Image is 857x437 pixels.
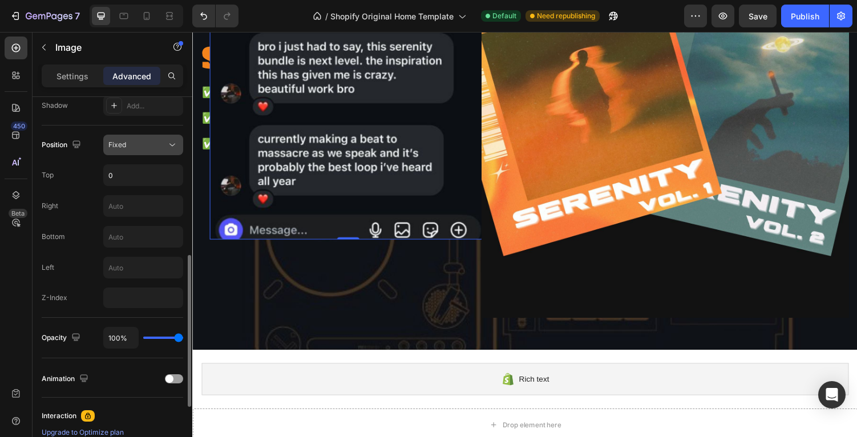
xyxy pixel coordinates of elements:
input: Auto [104,165,183,185]
span: Rich text [336,351,367,365]
div: Interaction [42,411,76,421]
div: Opacity [42,330,83,346]
span: Fixed [108,140,126,149]
div: Position [42,137,83,153]
div: Drop element here [319,400,379,410]
p: Image [55,41,152,54]
div: 450 [11,122,27,131]
p: Settings [56,70,88,82]
div: Top [42,170,54,180]
span: Default [492,11,516,21]
iframe: Design area [192,32,857,437]
button: Fixed [103,135,183,155]
span: Need republishing [537,11,595,21]
input: Auto [104,327,138,348]
div: Bottom [42,232,65,242]
input: Auto [104,196,183,216]
div: Add... [127,101,180,111]
span: Shopify Original Home Template [330,10,454,22]
div: Shadow [42,100,68,111]
div: Left [42,262,54,273]
p: 7 [75,9,80,23]
span: / [325,10,328,22]
button: Publish [781,5,829,27]
span: Save [749,11,767,21]
div: Publish [791,10,819,22]
p: Advanced [112,70,151,82]
div: Right [42,201,58,211]
button: Save [739,5,777,27]
input: Auto [104,226,183,247]
input: Auto [104,257,183,278]
button: 7 [5,5,85,27]
div: Open Intercom Messenger [818,381,846,408]
div: Z-Index [42,293,67,303]
div: Undo/Redo [192,5,238,27]
div: Animation [42,371,91,387]
div: Beta [9,209,27,218]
